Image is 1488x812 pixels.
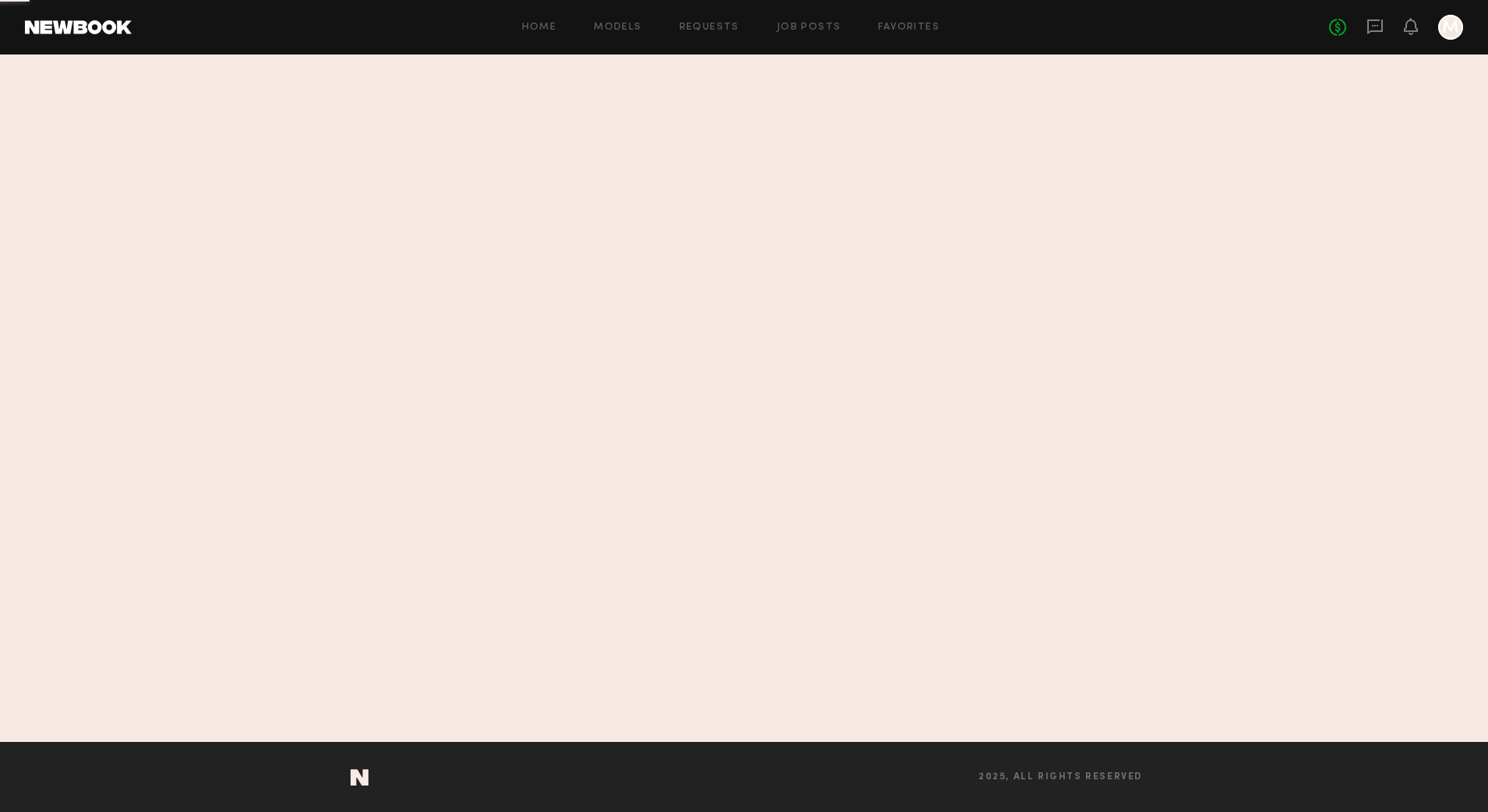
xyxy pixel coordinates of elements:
[679,23,739,33] a: Requests
[878,23,940,33] a: Favorites
[978,772,1143,782] span: 2025, all rights reserved
[594,23,641,33] a: Models
[522,23,557,33] a: Home
[1438,15,1463,40] a: M
[777,23,841,33] a: Job Posts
